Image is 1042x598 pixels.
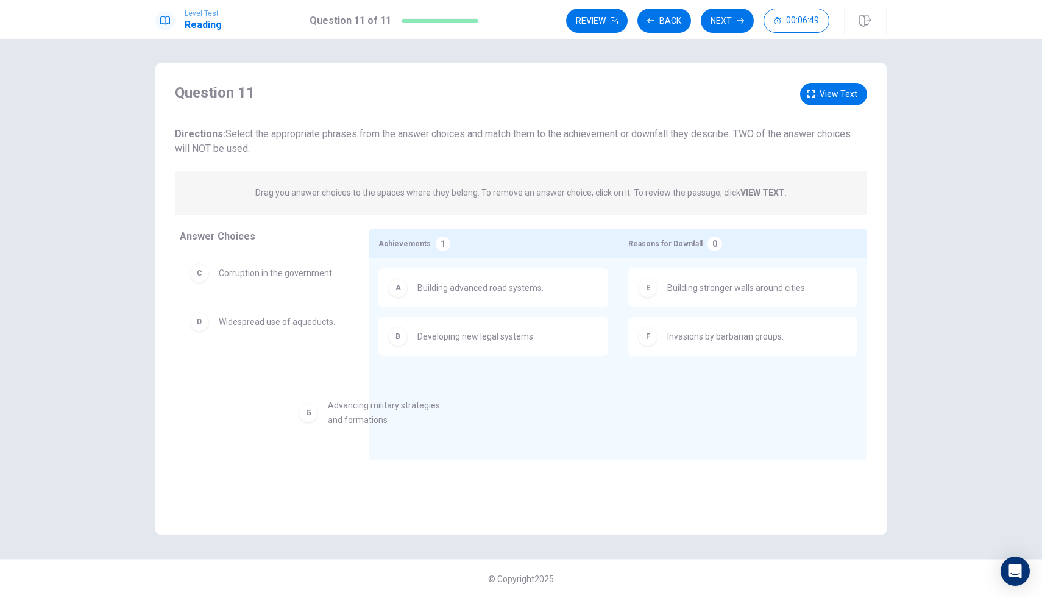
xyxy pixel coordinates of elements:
h4: Question 11 [175,83,255,102]
button: Review [566,9,628,33]
span: View text [820,87,857,102]
span: Answer Choices [180,230,255,242]
h1: Question 11 of 11 [310,13,391,28]
div: 1 [436,237,450,251]
h1: Reading [185,18,222,32]
span: Select the appropriate phrases from the answer choices and match them to the achievement or downf... [175,128,851,154]
span: 00:06:49 [786,16,819,26]
button: Back [637,9,691,33]
span: Achievements [378,237,431,251]
button: Next [701,9,754,33]
strong: Directions: [175,128,225,140]
div: 0 [707,237,722,251]
p: Drag you answer choices to the spaces where they belong. To remove an answer choice, click on it.... [255,185,787,200]
button: 00:06:49 [764,9,829,33]
span: Reasons for Downfall [628,237,703,251]
span: © Copyright 2025 [488,574,554,584]
div: Open Intercom Messenger [1001,557,1030,586]
strong: VIEW TEXT [740,188,785,198]
span: Level Test [185,9,222,18]
button: View text [800,83,867,105]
